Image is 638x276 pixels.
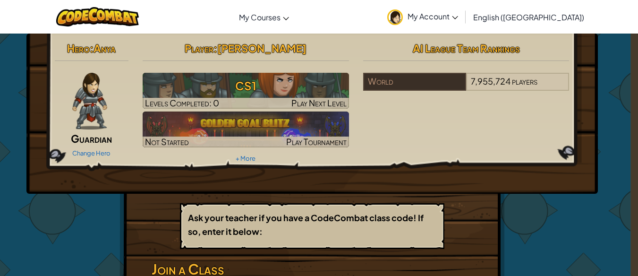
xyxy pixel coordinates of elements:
div: World [363,73,466,91]
h3: CS1 [143,75,349,96]
a: My Courses [234,4,294,30]
span: Guardian [71,132,112,145]
img: CodeCombat logo [56,7,139,26]
a: Change Hero [72,149,111,157]
a: World7,955,724players [363,82,570,93]
img: avatar [387,9,403,25]
span: AI League Team Rankings [413,42,520,55]
span: Hero [67,42,90,55]
span: Play Tournament [286,136,347,147]
span: : [90,42,94,55]
a: + More [236,155,255,162]
span: My Courses [239,12,281,22]
img: Golden Goal [143,112,349,147]
span: 7,955,724 [471,76,510,86]
a: Not StartedPlay Tournament [143,112,349,147]
span: Levels Completed: 0 [145,97,219,108]
span: English ([GEOGRAPHIC_DATA]) [473,12,584,22]
span: : [213,42,217,55]
span: Not Started [145,136,189,147]
a: English ([GEOGRAPHIC_DATA]) [468,4,589,30]
span: My Account [408,11,458,21]
span: [PERSON_NAME] [217,42,306,55]
img: CS1 [143,73,349,109]
span: Play Next Level [291,97,347,108]
span: Player [185,42,213,55]
a: Play Next Level [143,73,349,109]
span: Anya [94,42,116,55]
a: My Account [383,2,463,32]
img: guardian-pose.png [72,73,107,129]
b: Ask your teacher if you have a CodeCombat class code! If so, enter it below: [188,212,424,237]
span: players [512,76,537,86]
